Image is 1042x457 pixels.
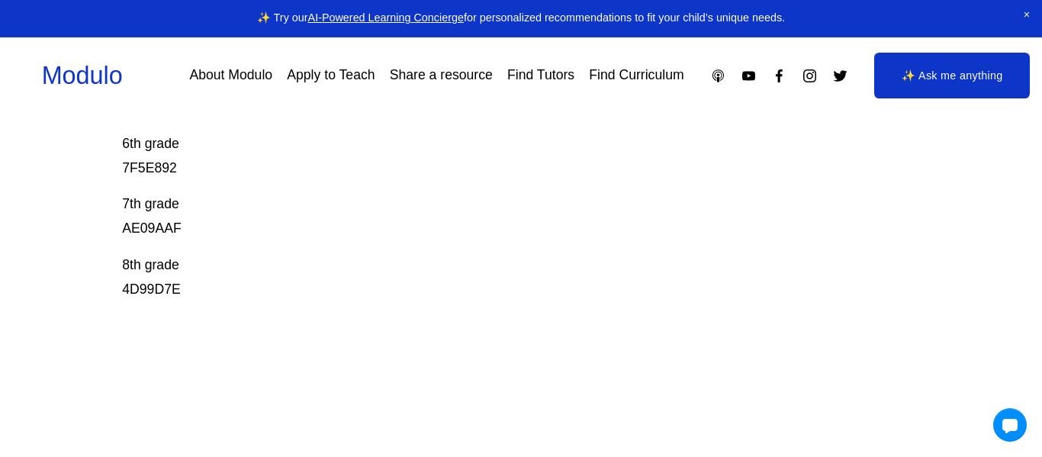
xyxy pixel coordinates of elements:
[122,132,839,181] p: 6th grade 7F5E892
[832,68,848,84] a: Twitter
[874,53,1030,98] a: ✨ Ask me anything
[122,253,839,302] p: 8th grade 4D99D7E
[802,68,818,84] a: Instagram
[287,63,375,89] a: Apply to Teach
[589,63,683,89] a: Find Curriculum
[390,63,493,89] a: Share a resource
[741,68,757,84] a: YouTube
[308,11,464,24] a: AI-Powered Learning Concierge
[507,63,574,89] a: Find Tutors
[122,192,839,241] p: 7th grade AE09AAF
[771,68,787,84] a: Facebook
[42,62,123,89] a: Modulo
[189,63,272,89] a: About Modulo
[710,68,726,84] a: Apple Podcasts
